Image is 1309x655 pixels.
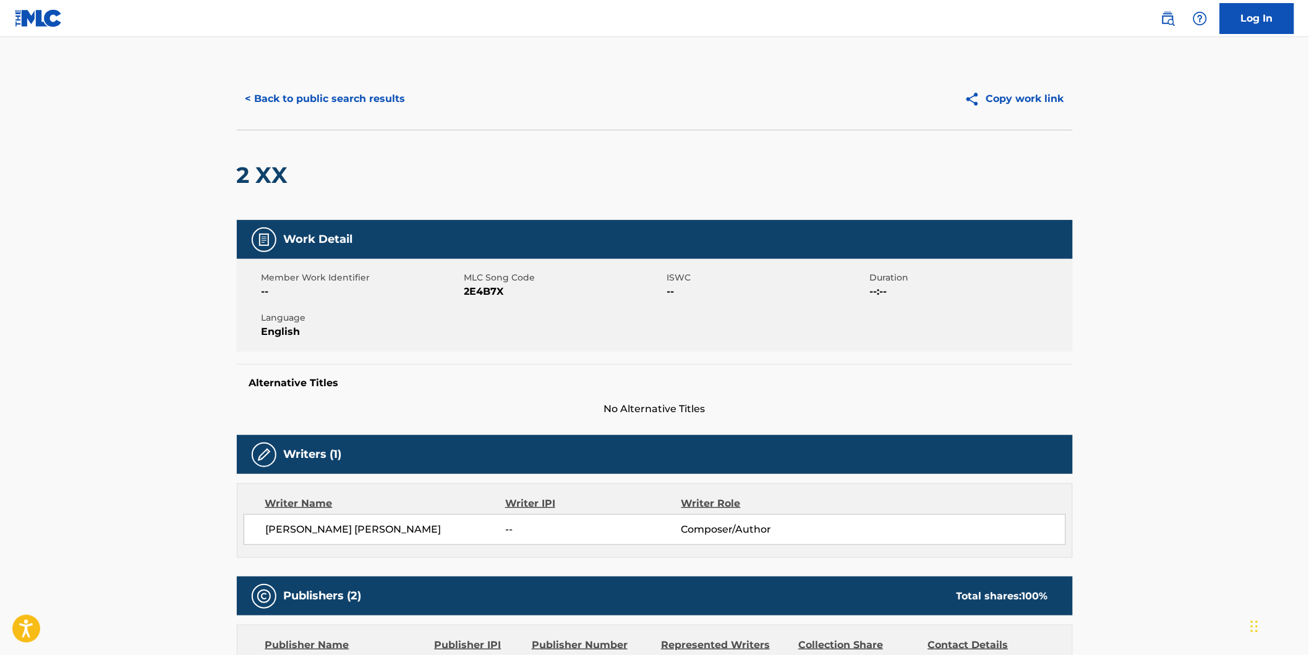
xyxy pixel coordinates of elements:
[1220,3,1294,34] a: Log In
[1251,608,1258,645] div: Drag
[284,589,362,603] h5: Publishers (2)
[257,589,271,604] img: Publishers
[265,638,425,653] div: Publisher Name
[965,91,986,107] img: Copy work link
[15,9,62,27] img: MLC Logo
[257,232,271,247] img: Work Detail
[262,284,461,299] span: --
[257,447,271,462] img: Writers
[505,496,681,511] div: Writer IPI
[667,284,867,299] span: --
[237,83,414,114] button: < Back to public search results
[265,496,506,511] div: Writer Name
[681,496,842,511] div: Writer Role
[870,284,1070,299] span: --:--
[1022,590,1048,602] span: 100 %
[237,161,294,189] h2: 2 XX
[1156,6,1180,31] a: Public Search
[798,638,918,653] div: Collection Share
[1193,11,1208,26] img: help
[464,271,664,284] span: MLC Song Code
[262,271,461,284] span: Member Work Identifier
[667,271,867,284] span: ISWC
[464,284,664,299] span: 2E4B7X
[505,522,681,537] span: --
[284,232,353,247] h5: Work Detail
[1247,596,1309,655] iframe: Chat Widget
[435,638,522,653] div: Publisher IPI
[661,638,789,653] div: Represented Writers
[870,271,1070,284] span: Duration
[262,311,461,324] span: Language
[284,447,342,462] h5: Writers (1)
[532,638,652,653] div: Publisher Number
[266,522,506,537] span: [PERSON_NAME] [PERSON_NAME]
[1161,11,1175,26] img: search
[262,324,461,339] span: English
[249,377,1060,389] h5: Alternative Titles
[956,83,1073,114] button: Copy work link
[1188,6,1213,31] div: Help
[237,402,1073,416] span: No Alternative Titles
[957,589,1048,604] div: Total shares:
[928,638,1048,653] div: Contact Details
[681,522,842,537] span: Composer/Author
